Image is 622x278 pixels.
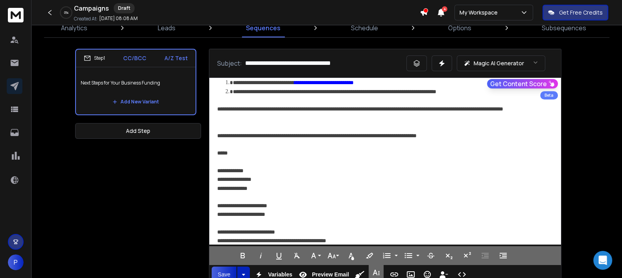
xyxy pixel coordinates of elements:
a: Subsequences [537,18,591,37]
p: Subsequences [542,23,586,33]
p: Get Free Credits [559,9,603,17]
p: Magic AI Generator [474,59,524,67]
p: Leads [158,23,175,33]
button: P [8,254,24,270]
p: 0 % [64,10,68,15]
button: Get Content Score [487,79,558,88]
button: Get Free Credits [543,5,608,20]
p: Sequences [246,23,281,33]
button: Decrease Indent (Ctrl+[) [478,248,493,263]
span: Preview Email [310,271,351,278]
p: Analytics [61,23,87,33]
div: Beta [540,91,558,99]
button: Add Step [75,123,201,139]
p: [DATE] 08:08 AM [99,15,138,22]
div: Step 1 [84,55,105,62]
p: Next Steps for Your Business Funding [81,72,191,94]
p: Options [448,23,471,33]
p: Created At: [74,16,98,22]
span: 4 [442,6,447,12]
button: Bold (Ctrl+B) [235,248,250,263]
button: Magic AI Generator [457,55,545,71]
p: Schedule [351,23,378,33]
a: Schedule [346,18,382,37]
div: Draft [114,3,135,13]
span: Variables [266,271,294,278]
li: Step1CC/BCCA/Z TestNext Steps for Your Business FundingAdd New Variant [75,49,196,115]
a: Leads [153,18,180,37]
p: My Workspace [460,9,501,17]
a: Sequences [241,18,285,37]
button: Add New Variant [106,94,165,110]
h1: Campaigns [74,4,109,13]
a: Options [443,18,476,37]
p: Subject: [217,59,242,68]
p: A/Z Test [164,54,188,62]
div: Open Intercom Messenger [593,251,612,270]
p: CC/BCC [123,54,146,62]
a: Analytics [56,18,92,37]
